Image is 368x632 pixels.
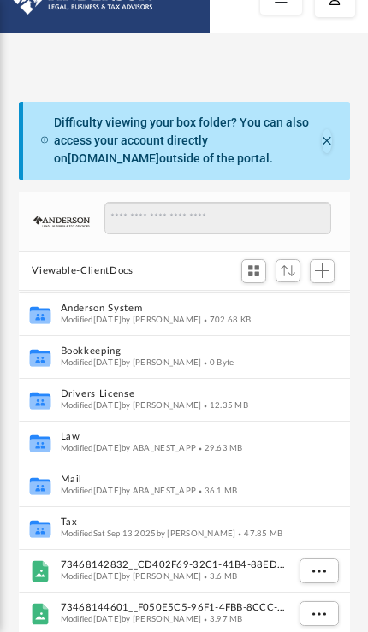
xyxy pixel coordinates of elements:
button: Anderson System [60,303,285,314]
span: Modified [DATE] by [PERSON_NAME] [60,614,201,623]
button: Sort [276,259,301,282]
button: More options [299,600,338,626]
button: Add [310,259,335,283]
span: 73468144601__F050E5C5-96F1-4FBB-8CCC-2C1F1DBFF838.jpeg [60,602,285,613]
button: Tax [60,517,285,528]
a: [DOMAIN_NAME] [68,151,159,165]
button: Switch to Grid View [241,259,267,283]
span: 3.97 MB [201,614,242,623]
span: Modified [DATE] by [PERSON_NAME] [60,315,201,323]
span: Modified Sat Sep 13 2025 by [PERSON_NAME] [60,529,235,537]
span: 36.1 MB [196,486,237,494]
span: Modified [DATE] by ABA_NEST_APP [60,486,196,494]
span: 73468142832__CD402F69-32C1-41B4-88ED-B3CD7FEE22C0.jpeg [60,559,285,570]
span: Modified [DATE] by [PERSON_NAME] [60,400,201,409]
button: Viewable-ClientDocs [32,263,133,279]
span: 702.68 KB [201,315,251,323]
span: 12.35 MB [201,400,248,409]
span: Modified [DATE] by ABA_NEST_APP [60,443,196,452]
button: Bookkeeping [60,346,285,357]
span: Modified [DATE] by [PERSON_NAME] [60,571,201,580]
button: Mail [60,474,285,485]
button: Close [322,129,332,153]
span: 0 Byte [201,357,234,366]
input: Search files and folders [104,202,331,234]
div: Difficulty viewing your box folder? You can also access your account directly on outside of the p... [54,114,321,168]
button: Drivers License [60,388,285,399]
span: Modified [DATE] by [PERSON_NAME] [60,357,201,366]
button: Law [60,431,285,442]
span: 29.63 MB [196,443,243,452]
span: 47.85 MB [235,529,282,537]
